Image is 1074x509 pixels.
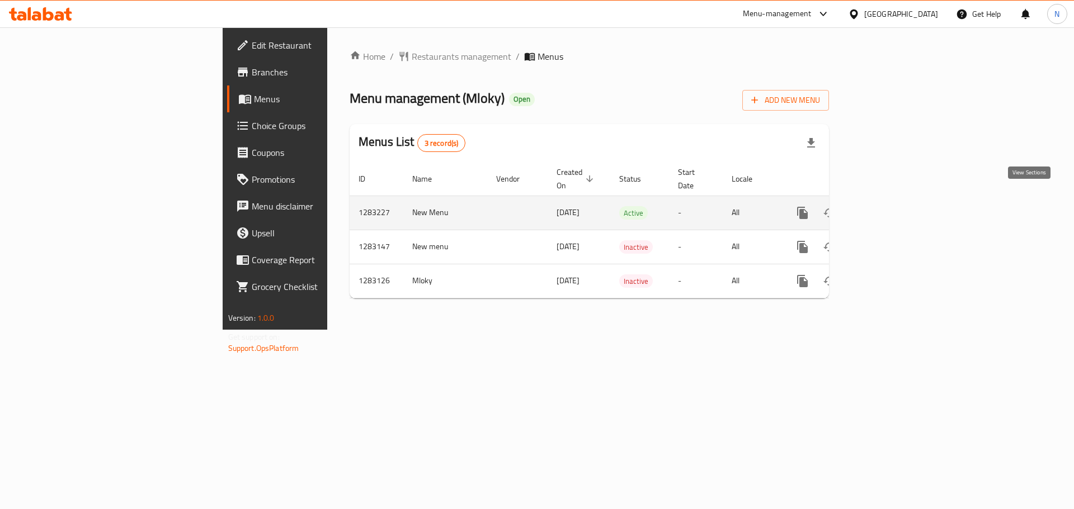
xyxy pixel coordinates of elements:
span: Upsell [252,226,393,240]
button: Change Status [816,268,843,294]
span: Start Date [678,165,709,192]
span: ID [359,172,380,185]
div: Total records count [417,134,466,152]
span: Promotions [252,173,393,186]
span: Locale [732,172,767,185]
span: Menus [254,92,393,106]
span: Get support on: [228,330,280,344]
button: Change Status [816,234,843,260]
td: New Menu [403,196,487,230]
a: Edit Restaurant [227,32,402,59]
a: Promotions [227,166,402,193]
a: Menus [227,85,402,112]
div: Active [619,206,648,220]
td: New menu [403,230,487,264]
span: Branches [252,65,393,79]
div: Export file [798,130,825,156]
span: Menu disclaimer [252,199,393,213]
li: / [516,50,520,63]
span: N [1054,8,1059,20]
span: Active [619,207,648,220]
div: [GEOGRAPHIC_DATA] [864,8,938,20]
td: - [669,196,723,230]
nav: breadcrumb [350,50,829,63]
span: Coverage Report [252,253,393,267]
td: Mloky [403,264,487,298]
table: enhanced table [350,162,906,298]
span: Menu management ( Mloky ) [350,85,505,111]
a: Support.OpsPlatform [228,341,299,355]
button: Add New Menu [742,90,829,111]
button: more [789,234,816,260]
span: [DATE] [557,273,580,288]
a: Coverage Report [227,246,402,273]
span: Coupons [252,146,393,159]
td: All [723,264,780,298]
button: more [789,199,816,226]
a: Coupons [227,139,402,166]
div: Menu-management [743,7,812,21]
span: Version: [228,311,256,325]
span: Edit Restaurant [252,39,393,52]
span: Choice Groups [252,119,393,132]
span: Vendor [496,172,534,185]
span: 1.0.0 [257,311,275,325]
span: Inactive [619,241,653,254]
button: more [789,268,816,294]
span: 3 record(s) [418,138,465,149]
span: Status [619,172,656,185]
a: Restaurants management [398,50,511,63]
span: Restaurants management [412,50,511,63]
th: Actions [780,162,906,196]
span: Add New Menu [751,93,820,107]
span: [DATE] [557,239,580,254]
span: Open [509,94,535,104]
td: All [723,196,780,230]
a: Branches [227,59,402,85]
div: Open [509,93,535,106]
span: Inactive [619,275,653,288]
span: Name [412,172,446,185]
a: Menu disclaimer [227,193,402,220]
span: Menus [538,50,563,63]
td: - [669,230,723,264]
td: - [669,264,723,298]
span: Created On [557,165,597,192]
td: All [723,230,780,264]
a: Grocery Checklist [227,273,402,300]
div: Inactive [619,240,653,254]
span: Grocery Checklist [252,280,393,293]
a: Upsell [227,220,402,246]
span: [DATE] [557,205,580,220]
h2: Menus List [359,134,465,152]
a: Choice Groups [227,112,402,139]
